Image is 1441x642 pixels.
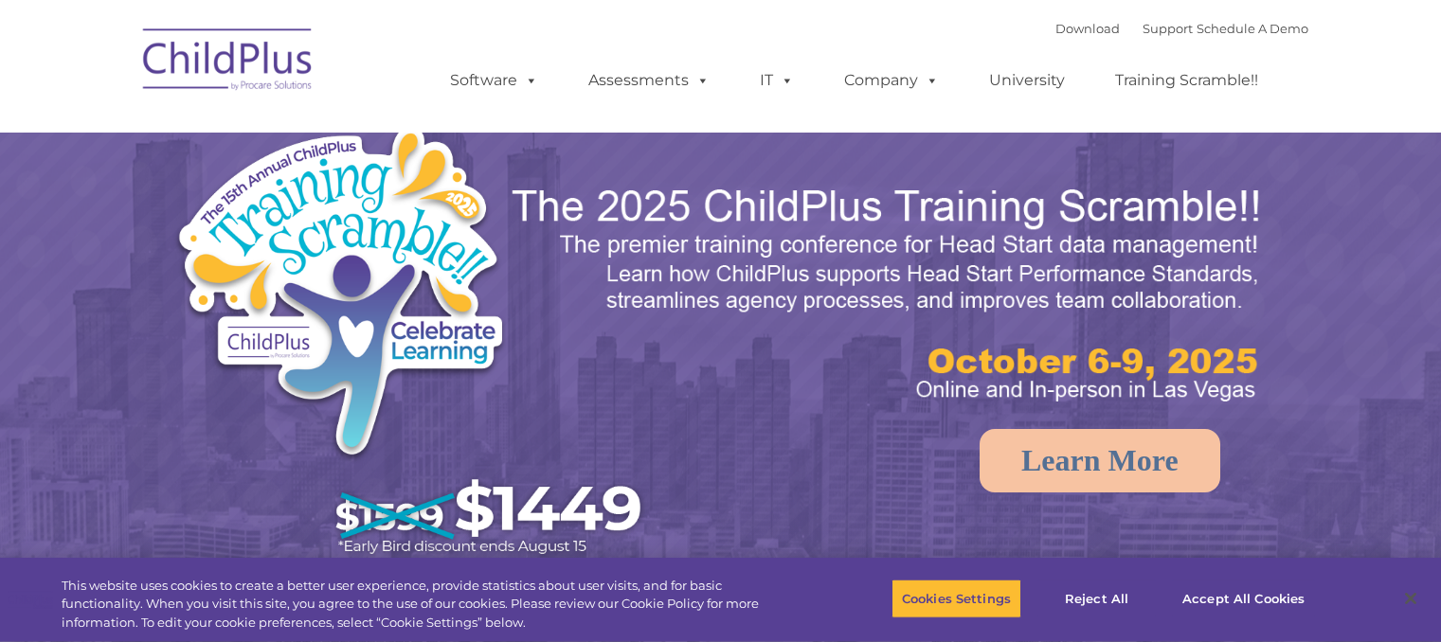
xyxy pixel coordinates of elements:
a: Support [1143,21,1193,36]
a: Download [1055,21,1120,36]
a: Company [825,62,958,99]
button: Close [1390,578,1432,619]
a: University [970,62,1084,99]
button: Reject All [1037,579,1156,618]
div: This website uses cookies to create a better user experience, provide statistics about user visit... [62,577,793,633]
a: Software [431,62,557,99]
button: Accept All Cookies [1172,579,1315,618]
a: Assessments [569,62,729,99]
img: ChildPlus by Procare Solutions [134,15,323,110]
a: IT [741,62,813,99]
a: Training Scramble!! [1096,62,1277,99]
font: | [1055,21,1308,36]
button: Cookies Settings [892,579,1021,618]
a: Learn More [980,429,1220,492]
a: Schedule A Demo [1197,21,1308,36]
